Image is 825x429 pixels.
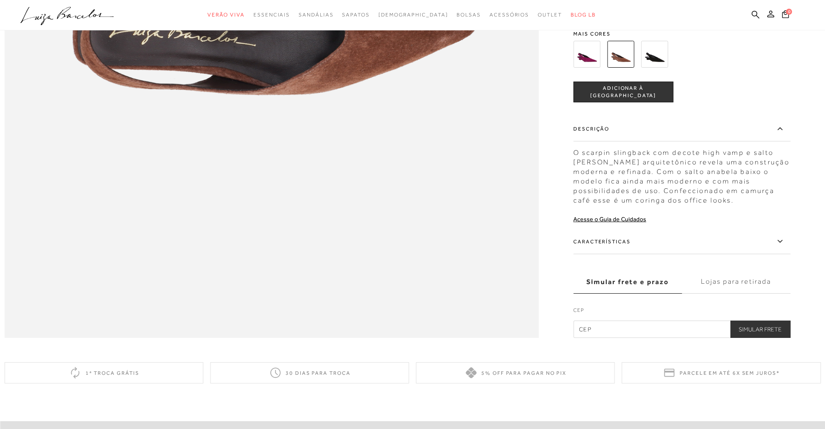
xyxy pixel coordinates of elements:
[253,12,290,18] span: Essenciais
[607,41,634,68] img: SCARPIN SLINGBACK EM CAMURÇA CAFÉ E SALTO BAIXO ANABELA
[207,12,245,18] span: Verão Viva
[573,321,790,338] input: CEP
[574,85,673,100] span: ADICIONAR À [GEOGRAPHIC_DATA]
[573,144,790,205] div: O scarpin slingback com decote high vamp e salto [PERSON_NAME] arquitetônico revela uma construçã...
[253,7,290,23] a: noSubCategoriesText
[299,7,333,23] a: noSubCategoriesText
[210,362,409,383] div: 30 dias para troca
[786,9,792,15] span: 0
[299,12,333,18] span: Sandálias
[573,41,600,68] img: SCARPIN SLINGBACK EM CAMURÇA AMEIXA E SALTO BAIXO ANABELA
[573,216,646,223] a: Acesse o Guia de Cuidados
[490,7,529,23] a: noSubCategoriesText
[378,12,448,18] span: [DEMOGRAPHIC_DATA]
[342,7,369,23] a: noSubCategoriesText
[573,306,790,318] label: CEP
[457,7,481,23] a: noSubCategoriesText
[378,7,448,23] a: noSubCategoriesText
[622,362,821,383] div: Parcele em até 6x sem juros*
[573,229,790,254] label: Características
[490,12,529,18] span: Acessórios
[779,10,792,21] button: 0
[573,31,790,36] span: Mais cores
[641,41,668,68] img: SCARPIN SLINGBACK EM CAMURÇA PRETO E SALTO BAIXO ANABELA
[457,12,481,18] span: Bolsas
[730,321,790,338] button: Simular Frete
[573,270,682,294] label: Simular frete e prazo
[573,116,790,141] label: Descrição
[573,82,673,102] button: ADICIONAR À [GEOGRAPHIC_DATA]
[571,12,596,18] span: BLOG LB
[571,7,596,23] a: BLOG LB
[538,7,562,23] a: noSubCategoriesText
[207,7,245,23] a: noSubCategoriesText
[342,12,369,18] span: Sapatos
[538,12,562,18] span: Outlet
[4,362,203,383] div: 1ª troca grátis
[682,270,790,294] label: Lojas para retirada
[416,362,615,383] div: 5% off para pagar no PIX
